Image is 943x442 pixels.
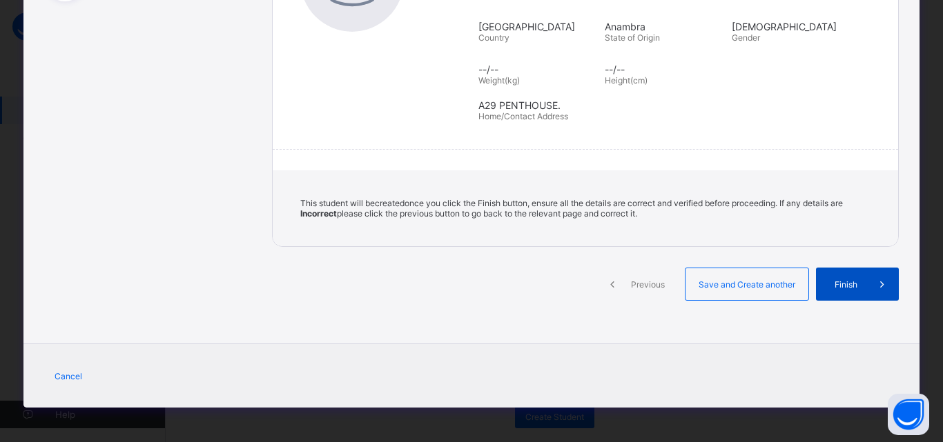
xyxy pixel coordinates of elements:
[478,75,520,86] span: Weight(kg)
[478,111,568,121] span: Home/Contact Address
[605,32,660,43] span: State of Origin
[605,63,724,75] span: --/--
[55,371,82,381] span: Cancel
[478,21,598,32] span: [GEOGRAPHIC_DATA]
[826,279,866,290] span: Finish
[605,21,724,32] span: Anambra
[888,394,929,435] button: Open asap
[478,32,509,43] span: Country
[300,208,337,219] b: Incorrect
[478,99,877,111] span: A29 PENTHOUSE.
[300,198,843,219] span: This student will be created once you click the Finish button, ensure all the details are correct...
[605,75,648,86] span: Height(cm)
[732,21,851,32] span: [DEMOGRAPHIC_DATA]
[696,279,798,290] span: Save and Create another
[629,279,667,290] span: Previous
[732,32,760,43] span: Gender
[478,63,598,75] span: --/--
